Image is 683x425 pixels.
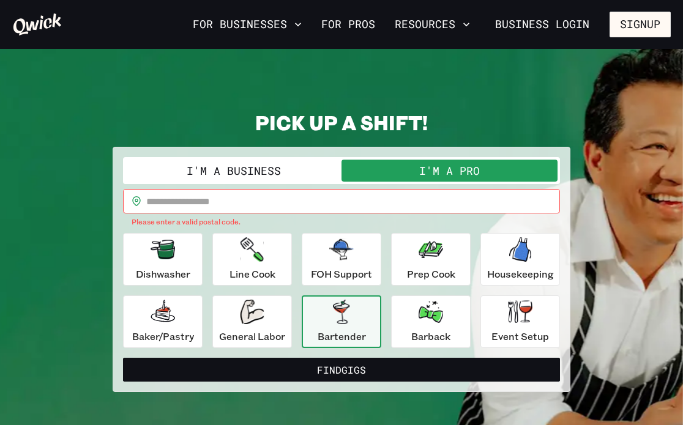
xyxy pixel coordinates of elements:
p: Dishwasher [136,267,190,281]
a: For Pros [316,14,380,35]
button: For Businesses [188,14,307,35]
a: Business Login [485,12,600,37]
button: Baker/Pastry [123,295,203,348]
button: Event Setup [480,295,560,348]
button: Resources [390,14,475,35]
p: FOH Support [311,267,372,281]
button: FOH Support [302,233,381,286]
button: I'm a Business [125,160,341,182]
button: Housekeeping [480,233,560,286]
button: Line Cook [212,233,292,286]
p: Housekeeping [487,267,554,281]
p: Line Cook [230,267,275,281]
button: Barback [391,295,471,348]
p: Prep Cook [407,267,455,281]
p: Barback [411,329,450,344]
h2: PICK UP A SHIFT! [113,110,570,135]
button: Dishwasher [123,233,203,286]
p: Event Setup [491,329,549,344]
button: Signup [610,12,671,37]
button: Prep Cook [391,233,471,286]
p: Baker/Pastry [132,329,194,344]
p: Bartender [318,329,366,344]
p: Please enter a valid postal code. [132,216,551,228]
button: General Labor [212,295,292,348]
button: Bartender [302,295,381,348]
button: FindGigs [123,358,560,382]
p: General Labor [219,329,285,344]
button: I'm a Pro [341,160,558,182]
